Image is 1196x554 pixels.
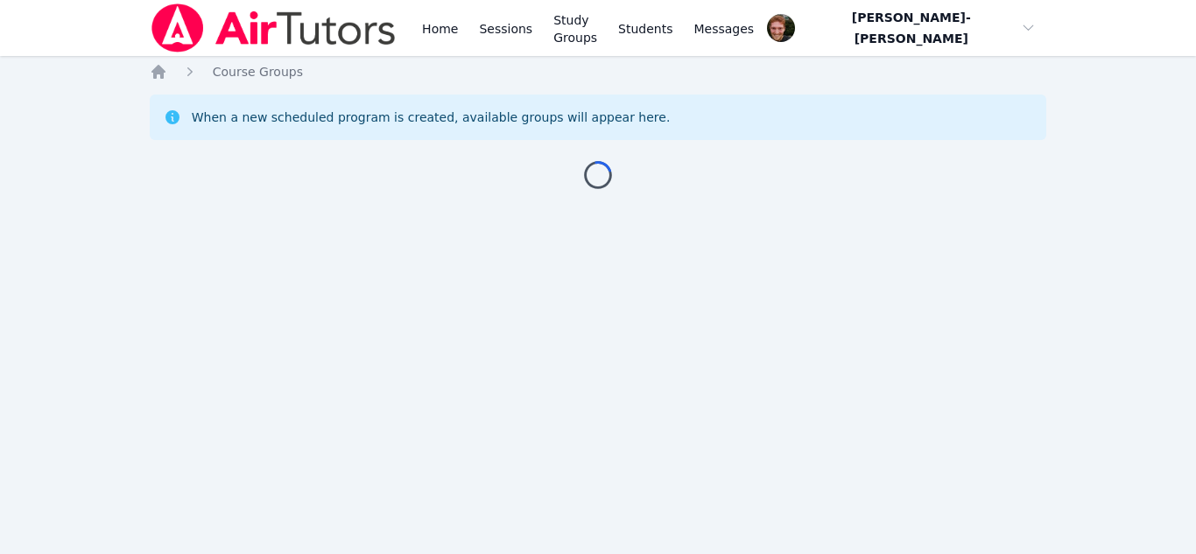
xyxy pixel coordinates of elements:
[213,63,303,81] a: Course Groups
[150,63,1047,81] nav: Breadcrumb
[192,109,671,126] div: When a new scheduled program is created, available groups will appear here.
[213,65,303,79] span: Course Groups
[150,4,397,53] img: Air Tutors
[694,20,755,38] span: Messages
